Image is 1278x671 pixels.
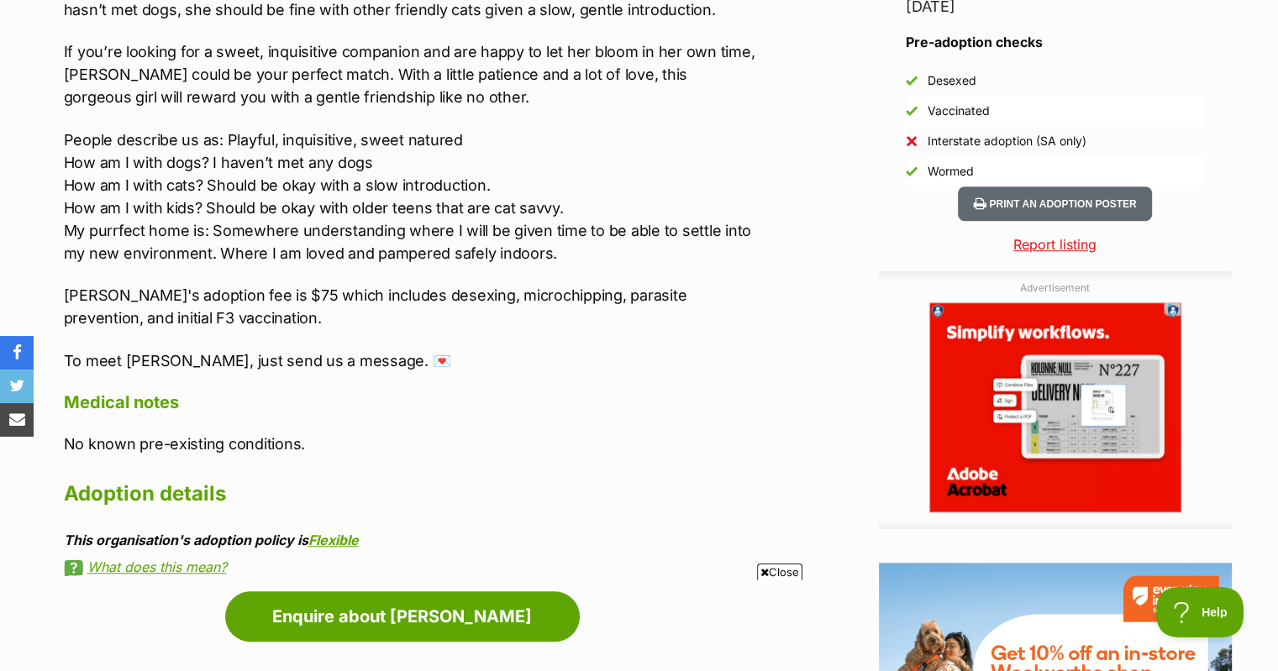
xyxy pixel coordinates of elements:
p: If you’re looking for a sweet, inquisitive companion and are happy to let her bloom in her own ti... [64,40,758,108]
h4: Medical notes [64,391,758,413]
div: This organisation's adoption policy is [64,532,758,548]
a: Report listing [879,234,1232,254]
div: Advertisement [879,271,1232,529]
p: People describe us as: Playful, inquisitive, sweet natured How am I with dogs? I haven’t met any ... [64,128,758,265]
p: [PERSON_NAME]'s adoption fee is $75 which includes desexing, microchipping, parasite prevention, ... [64,284,758,329]
img: Yes [906,165,918,177]
div: Interstate adoption (SA only) [928,133,1086,149]
div: Desexed [928,72,976,89]
a: What does this mean? [64,559,758,574]
h2: Adoption details [64,475,758,512]
iframe: Help Scout Beacon - Open [1156,587,1244,637]
div: Wormed [928,163,974,180]
div: Vaccinated [928,102,990,119]
img: Yes [906,75,918,86]
img: No [906,135,918,147]
p: No known pre-existing conditions. [64,432,758,455]
a: Enquire about [PERSON_NAME] [225,591,580,642]
iframe: Advertisement [232,587,1047,663]
h3: Pre-adoption checks [906,32,1205,52]
img: Yes [906,105,918,117]
p: To meet [PERSON_NAME], just send us a message. 💌 [64,349,758,372]
span: Close [757,564,802,580]
a: Flexible [308,532,359,548]
button: Print an adoption poster [958,186,1151,221]
iframe: Advertisement [929,302,1181,512]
